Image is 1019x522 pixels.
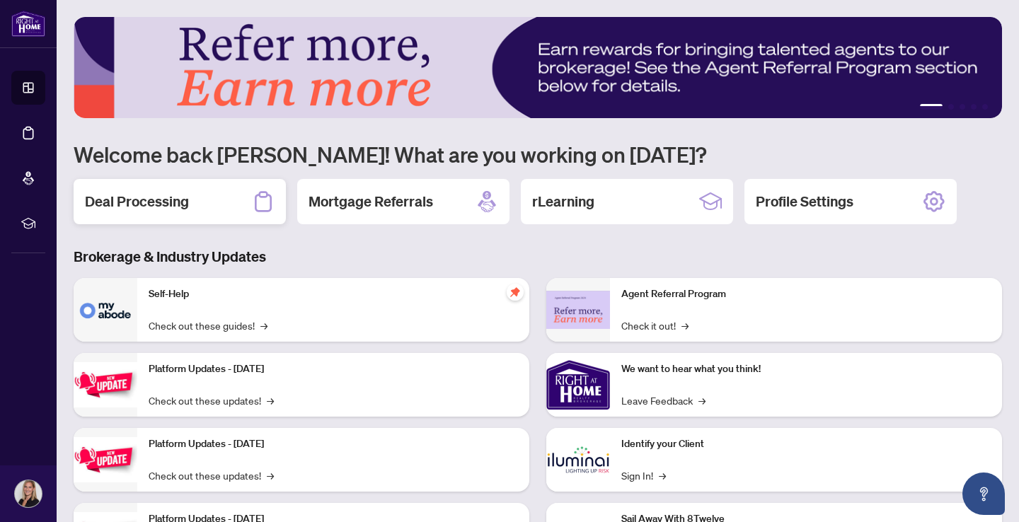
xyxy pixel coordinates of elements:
[149,361,518,377] p: Platform Updates - [DATE]
[681,318,689,333] span: →
[948,104,954,110] button: 2
[507,284,524,301] span: pushpin
[74,437,137,482] img: Platform Updates - July 8, 2025
[267,468,274,483] span: →
[546,291,610,330] img: Agent Referral Program
[15,480,42,507] img: Profile Icon
[982,104,988,110] button: 5
[659,468,666,483] span: →
[532,192,594,211] h2: rLearning
[74,362,137,407] img: Platform Updates - July 21, 2025
[260,318,267,333] span: →
[621,361,991,377] p: We want to hear what you think!
[149,468,274,483] a: Check out these updates!→
[309,192,433,211] h2: Mortgage Referrals
[267,393,274,408] span: →
[74,278,137,342] img: Self-Help
[621,318,689,333] a: Check it out!→
[74,141,1002,168] h1: Welcome back [PERSON_NAME]! What are you working on [DATE]?
[74,247,1002,267] h3: Brokerage & Industry Updates
[962,472,1005,515] button: Open asap
[621,286,991,302] p: Agent Referral Program
[149,286,518,302] p: Self-Help
[85,192,189,211] h2: Deal Processing
[621,393,706,408] a: Leave Feedback→
[920,104,943,110] button: 1
[74,17,1002,118] img: Slide 0
[971,104,977,110] button: 4
[621,436,991,452] p: Identify your Client
[11,11,45,37] img: logo
[149,436,518,452] p: Platform Updates - [DATE]
[546,353,610,417] img: We want to hear what you think!
[546,428,610,492] img: Identify your Client
[149,318,267,333] a: Check out these guides!→
[756,192,853,211] h2: Profile Settings
[698,393,706,408] span: →
[960,104,965,110] button: 3
[149,393,274,408] a: Check out these updates!→
[621,468,666,483] a: Sign In!→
